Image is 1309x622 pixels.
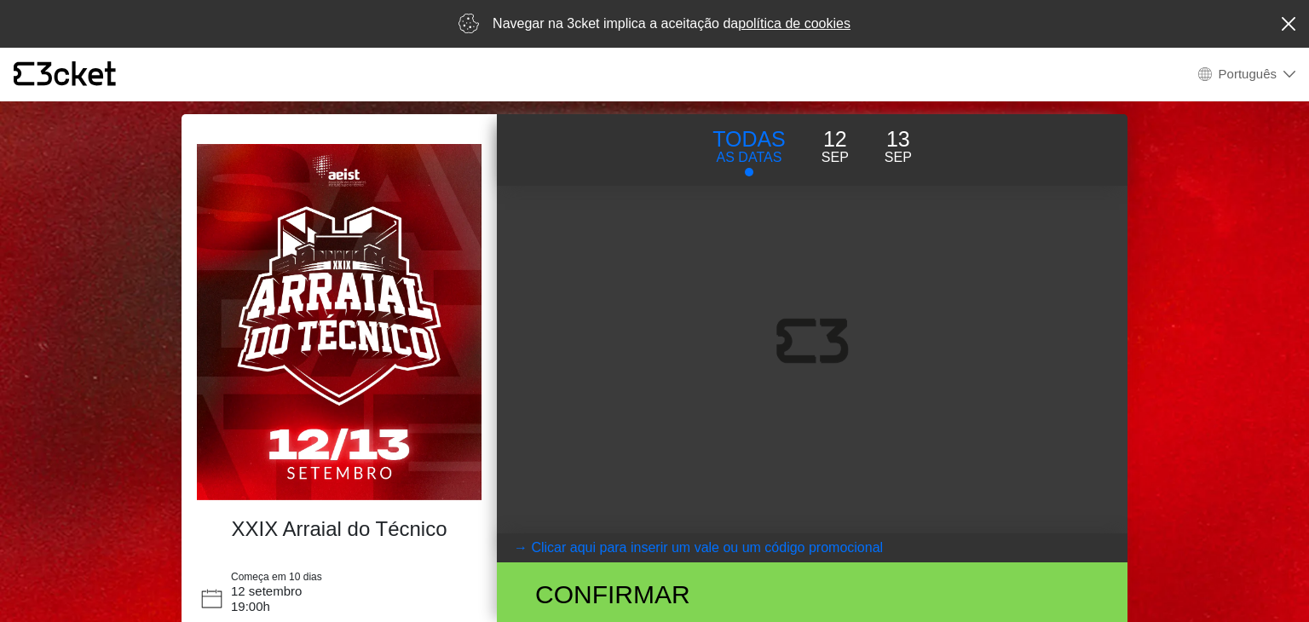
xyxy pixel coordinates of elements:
p: 13 [885,124,912,156]
p: AS DATAS [712,147,786,168]
coupontext: Clicar aqui para inserir um vale ou um código promocional [531,540,883,555]
a: política de cookies [738,16,851,31]
arrow: → [514,538,528,558]
button: TODAS AS DATAS [695,123,804,177]
h4: XXIX Arraial do Técnico [205,517,473,542]
p: Sep [822,147,849,168]
span: Começa em 10 dias [231,571,322,583]
button: 13 Sep [867,123,930,169]
button: → Clicar aqui para inserir um vale ou um código promocional [497,533,1127,562]
span: 12 setembro 19:00h [231,584,302,613]
div: Confirmar [522,575,908,613]
p: Sep [885,147,912,168]
img: e49d6b16d0b2489fbe161f82f243c176.webp [197,144,482,500]
p: TODAS [712,124,786,156]
button: 12 Sep [804,123,867,169]
p: 12 [822,124,849,156]
g: {' '} [14,62,34,86]
p: Navegar na 3cket implica a aceitação da [493,14,851,34]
